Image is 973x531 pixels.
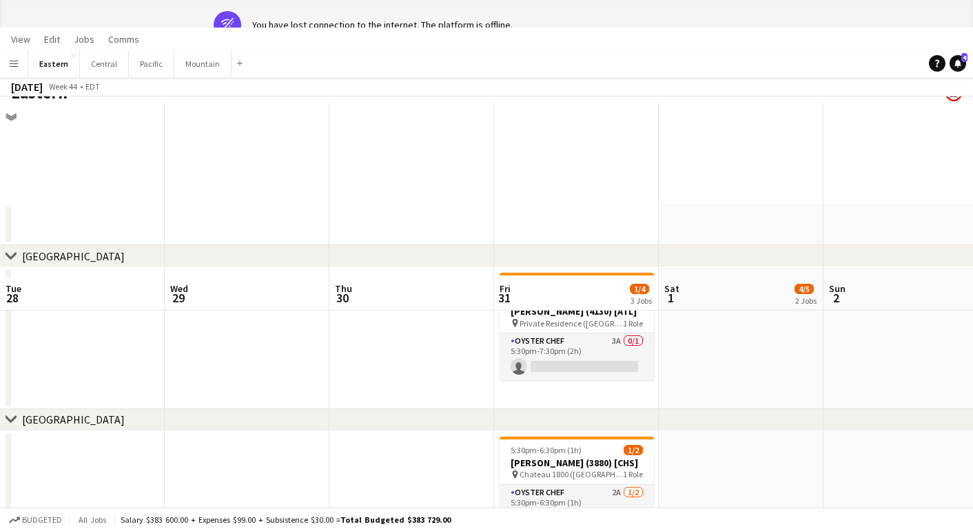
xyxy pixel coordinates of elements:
[7,512,64,528] button: Budgeted
[662,290,679,306] span: 1
[795,295,817,306] div: 2 Jobs
[80,50,129,77] button: Central
[68,30,100,48] a: Jobs
[500,282,511,295] span: Fri
[22,413,125,426] div: [GEOGRAPHIC_DATA]
[44,33,60,45] span: Edit
[11,33,30,45] span: View
[500,333,654,380] app-card-role: Oyster Chef3A0/15:30pm-7:30pm (2h)
[22,515,62,525] span: Budgeted
[129,50,174,77] button: Pacific
[22,249,125,263] div: [GEOGRAPHIC_DATA]
[39,30,65,48] a: Edit
[623,318,643,329] span: 1 Role
[829,282,846,295] span: Sun
[631,295,652,306] div: 3 Jobs
[500,457,654,469] h3: [PERSON_NAME] (3880) [CHS]
[498,290,511,306] span: 31
[624,445,643,455] span: 1/2
[630,284,649,294] span: 1/4
[6,282,21,295] span: Tue
[664,282,679,295] span: Sat
[103,30,145,48] a: Comms
[6,30,36,48] a: View
[170,282,188,295] span: Wed
[85,81,100,92] div: EDT
[168,290,188,306] span: 29
[11,80,43,94] div: [DATE]
[174,50,232,77] button: Mountain
[76,514,109,525] span: All jobs
[74,33,94,45] span: Jobs
[252,19,513,31] div: You have lost connection to the internet. The platform is offline.
[795,284,814,294] span: 4/5
[3,290,21,306] span: 28
[121,514,451,525] div: Salary $383 600.00 + Expenses $99.00 + Subsistence $30.00 =
[511,445,582,455] span: 5:30pm-6:30pm (1h)
[45,81,80,92] span: Week 44
[333,290,352,306] span: 30
[961,53,967,62] span: 4
[28,50,80,77] button: Eastern
[950,55,966,72] a: 4
[108,33,139,45] span: Comms
[827,290,846,306] span: 2
[623,469,643,479] span: 1 Role
[340,514,451,525] span: Total Budgeted $383 729.00
[520,469,623,479] span: Chateau 1800 ([GEOGRAPHIC_DATA], [GEOGRAPHIC_DATA])
[500,273,654,380] app-job-card: 5:30pm-7:30pm (2h)0/1[PERSON_NAME] + [PERSON_NAME] (4130) [ATL] Private Residence ([GEOGRAPHIC_DA...
[520,318,623,329] span: Private Residence ([GEOGRAPHIC_DATA], [GEOGRAPHIC_DATA])
[335,282,352,295] span: Thu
